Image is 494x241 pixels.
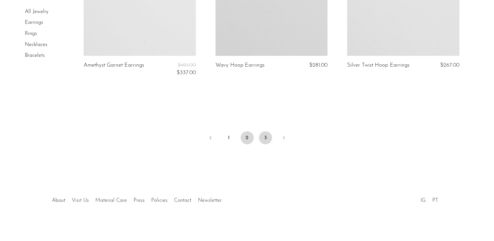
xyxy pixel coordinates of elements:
[277,131,290,146] a: Next
[204,131,217,146] a: Previous
[49,193,225,205] ul: Quick links
[309,62,327,68] span: $281.00
[177,62,196,68] span: $421.00
[25,31,37,36] a: Rings
[347,62,409,68] a: Silver Twist Hoop Earrings
[25,42,47,47] a: Necklaces
[52,198,65,203] a: About
[25,53,45,58] a: Bracelets
[432,198,438,203] a: PT
[215,62,264,68] a: Wavy Hoop Earrings
[417,193,441,205] ul: Social Medias
[222,131,235,144] a: 1
[259,131,272,144] a: 3
[134,198,145,203] a: Press
[440,62,459,68] span: $267.00
[72,198,89,203] a: Visit Us
[174,198,191,203] a: Contact
[151,198,167,203] a: Policies
[84,62,144,76] a: Amethyst Garnet Earrings
[421,198,426,203] a: IG
[176,70,196,75] span: $337.00
[25,9,48,14] a: All Jewelry
[95,198,127,203] a: Material Care
[241,131,254,144] span: 2
[25,20,43,25] a: Earrings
